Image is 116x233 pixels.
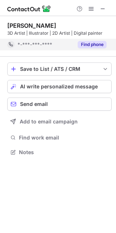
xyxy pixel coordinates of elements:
[19,149,109,156] span: Notes
[7,133,112,143] button: Find work email
[20,119,78,125] span: Add to email campaign
[7,30,112,37] div: 3D Artist | Illustrator | 2D Artist | Digital painter
[7,115,112,128] button: Add to email campaign
[20,66,99,72] div: Save to List / ATS / CRM
[7,4,51,13] img: ContactOut v5.3.10
[7,22,56,29] div: [PERSON_NAME]
[7,147,112,157] button: Notes
[7,98,112,111] button: Send email
[78,41,107,48] button: Reveal Button
[7,62,112,76] button: save-profile-one-click
[19,134,109,141] span: Find work email
[7,80,112,93] button: AI write personalized message
[20,101,48,107] span: Send email
[20,84,98,89] span: AI write personalized message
